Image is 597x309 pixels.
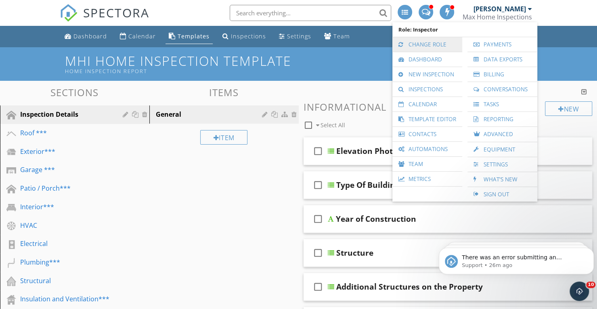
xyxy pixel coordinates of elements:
[287,32,311,40] div: Settings
[128,32,156,40] div: Calendar
[396,127,458,141] a: Contacts
[396,157,458,171] a: Team
[20,239,111,248] div: Electrical
[304,87,593,98] h3: Comments
[117,29,159,44] a: Calendar
[65,54,532,74] h1: MHI Home Inspection Template
[471,172,533,187] a: What's New
[178,32,209,40] div: Templates
[471,187,533,202] a: Sign Out
[471,97,533,111] a: Tasks
[471,52,533,67] a: Data Exports
[83,4,149,21] span: SPECTORA
[20,294,111,304] div: Insulation and Ventilation***
[336,180,400,190] div: Type Of Building
[473,5,526,13] div: [PERSON_NAME]
[165,29,213,44] a: Templates
[396,82,458,97] a: Inspections
[200,130,248,145] div: Item
[586,282,595,288] span: 10
[312,141,325,161] i: check_box_outline_blank
[312,277,325,296] i: check_box_outline_blank
[231,32,266,40] div: Inspections
[20,183,111,193] div: Patio / Porch***
[60,11,149,28] a: SPECTORA
[60,4,78,22] img: The Best Home Inspection Software - Spectora
[396,112,458,126] a: Template Editor
[312,209,325,229] i: check_box_outline_blank
[396,37,458,52] a: Change Role
[321,29,353,44] a: Team
[396,172,458,186] a: Metrics
[436,231,597,287] iframe: Intercom notifications message
[312,243,325,263] i: check_box_outline_blank
[333,32,350,40] div: Team
[396,142,458,156] a: Automations
[312,175,325,195] i: check_box_outline_blank
[471,142,533,157] a: Equipment
[396,67,458,82] a: New Inspection
[463,13,532,21] div: Max Home Inspections
[304,101,593,112] h3: Informational
[276,29,314,44] a: Settings
[20,221,111,230] div: HVAC
[471,67,533,82] a: Billing
[336,146,407,156] div: Elevation Photo(s)
[65,68,411,74] div: Home Inspection Report
[336,248,373,258] div: Structure
[396,97,458,111] a: Calendar
[320,121,345,129] span: Select All
[545,101,592,116] div: New
[336,214,416,224] div: Year of Construction
[471,37,533,52] a: Payments
[336,282,483,292] div: Additional Structures on the Property
[73,32,107,40] div: Dashboard
[149,87,299,98] h3: Items
[471,157,533,172] a: Settings
[396,22,533,37] span: Role: Inspector
[471,112,533,126] a: Reporting
[230,5,391,21] input: Search everything...
[156,109,264,119] div: General
[20,109,111,119] div: Inspection Details
[61,29,110,44] a: Dashboard
[471,82,533,97] a: Conversations
[570,282,589,301] iframe: Intercom live chat
[471,127,533,142] a: Advanced
[219,29,269,44] a: Inspections
[396,52,458,67] a: Dashboard
[20,276,111,286] div: Structural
